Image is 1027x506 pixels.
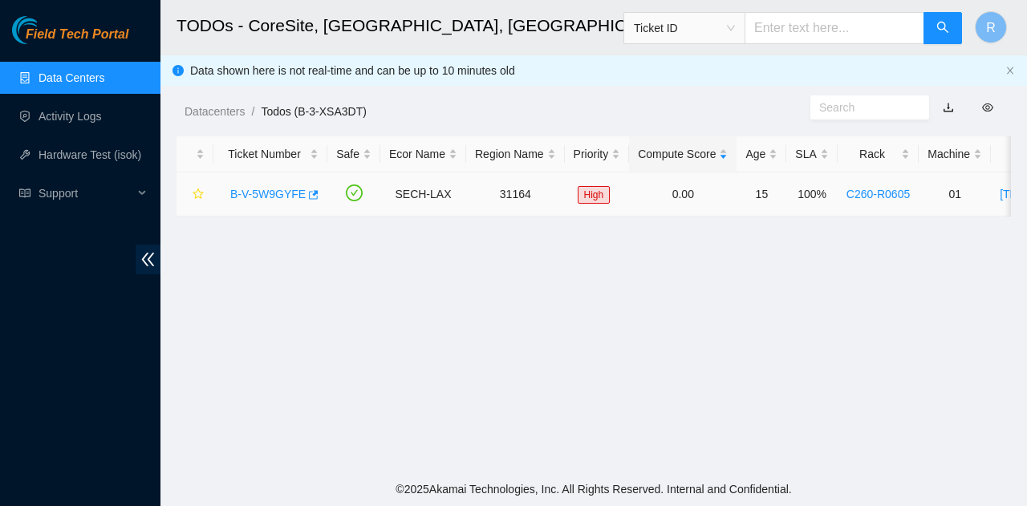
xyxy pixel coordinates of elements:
a: Activity Logs [39,110,102,123]
td: 15 [737,172,786,217]
span: double-left [136,245,160,274]
a: Data Centers [39,71,104,84]
input: Search [819,99,907,116]
a: Akamai TechnologiesField Tech Portal [12,29,128,50]
span: Ticket ID [634,16,735,40]
span: High [578,186,611,204]
span: eye [982,102,993,113]
button: download [931,95,966,120]
a: C260-R0605 [846,188,910,200]
span: read [19,188,30,199]
footer: © 2025 Akamai Technologies, Inc. All Rights Reserved. Internal and Confidential. [160,472,1027,506]
img: Akamai Technologies [12,16,81,44]
span: star [193,188,204,201]
span: Support [39,177,133,209]
a: Hardware Test (isok) [39,148,141,161]
td: 0.00 [629,172,737,217]
a: B-V-5W9GYFE [230,188,306,200]
input: Enter text here... [745,12,924,44]
span: check-circle [346,184,363,201]
button: R [975,11,1007,43]
td: 100% [786,172,837,217]
span: R [986,18,996,38]
span: Field Tech Portal [26,27,128,43]
span: search [936,21,949,36]
span: / [251,105,254,118]
a: Todos (B-3-XSA3DT) [261,105,366,118]
button: search [923,12,962,44]
button: close [1005,66,1015,76]
a: Datacenters [185,105,245,118]
td: 01 [919,172,991,217]
span: close [1005,66,1015,75]
td: SECH-LAX [380,172,466,217]
button: star [185,181,205,207]
td: 31164 [466,172,565,217]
